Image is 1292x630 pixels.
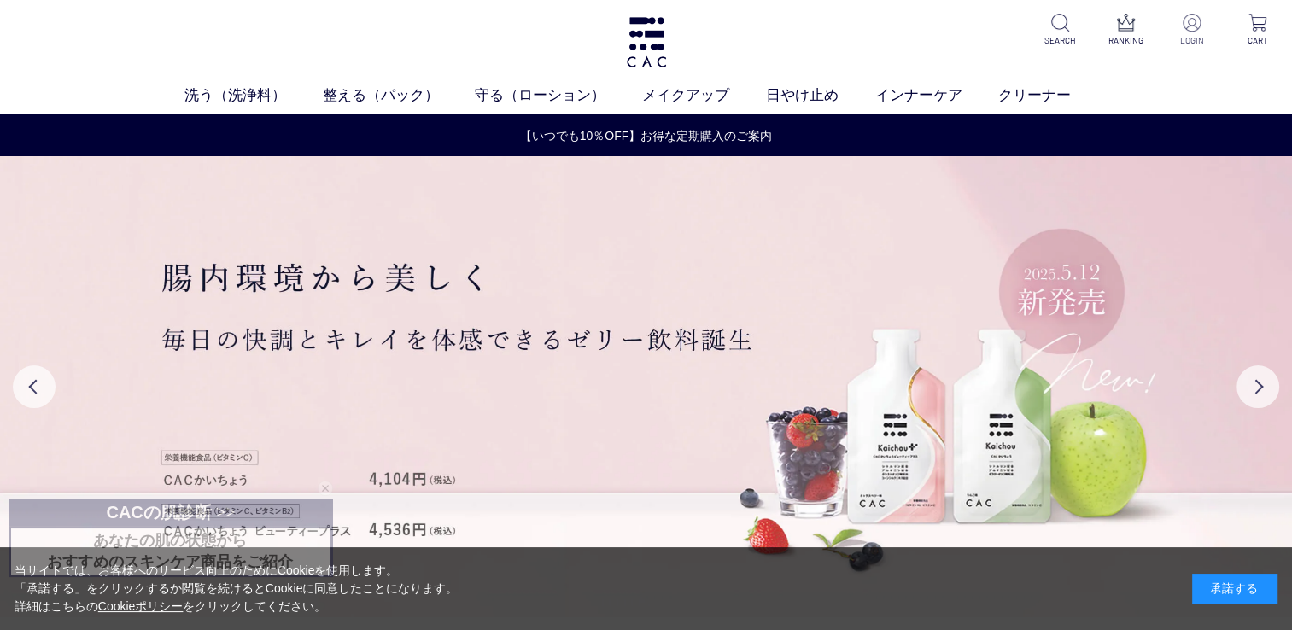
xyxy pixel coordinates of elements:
[13,365,56,408] button: Previous
[1192,574,1277,604] div: 承諾する
[184,85,323,107] a: 洗う（洗浄料）
[1105,14,1147,47] a: RANKING
[1236,34,1278,47] p: CART
[1236,365,1279,408] button: Next
[1039,14,1081,47] a: SEARCH
[15,562,459,615] div: 当サイトでは、お客様へのサービス向上のためにCookieを使用します。 「承諾する」をクリックするか閲覧を続けるとCookieに同意したことになります。 詳細はこちらの をクリックしてください。
[475,85,642,107] a: 守る（ローション）
[624,17,669,67] img: logo
[1171,14,1213,47] a: LOGIN
[1039,34,1081,47] p: SEARCH
[766,85,875,107] a: 日やけ止め
[642,85,766,107] a: メイクアップ
[323,85,476,107] a: 整える（パック）
[1171,34,1213,47] p: LOGIN
[998,85,1108,107] a: クリーナー
[98,599,184,613] a: Cookieポリシー
[1,127,1291,145] a: 【いつでも10％OFF】お得な定期購入のご案内
[1236,14,1278,47] a: CART
[875,85,999,107] a: インナーケア
[1105,34,1147,47] p: RANKING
